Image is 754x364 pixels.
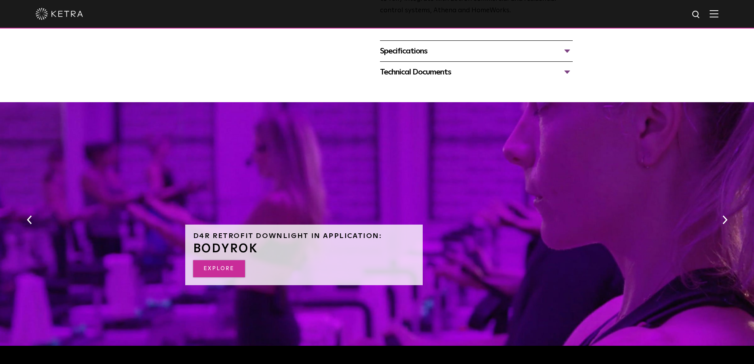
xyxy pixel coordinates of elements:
[25,215,33,225] button: Previous
[193,233,415,240] h6: D4R Retrofit Downlight in Application:
[36,8,83,20] img: ketra-logo-2019-white
[380,66,573,78] div: Technical Documents
[380,45,573,57] div: Specifications
[193,243,415,255] h3: BODYROK
[721,215,729,225] button: Next
[691,10,701,20] img: search icon
[710,10,718,17] img: Hamburger%20Nav.svg
[193,260,245,277] a: Explore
